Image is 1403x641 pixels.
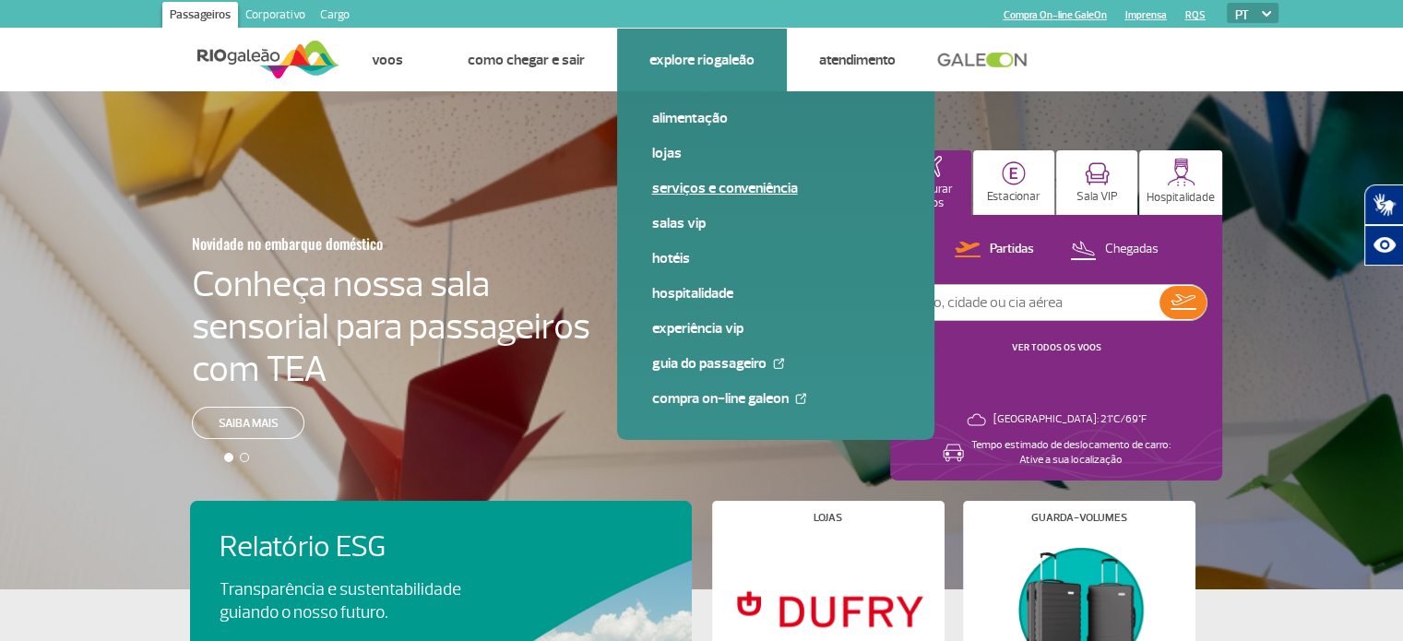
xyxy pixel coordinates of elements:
[192,407,304,439] a: Saiba mais
[1031,513,1127,523] h4: Guarda-volumes
[652,178,899,198] a: Serviços e Conveniência
[649,51,755,69] a: Explore RIOgaleão
[220,530,513,564] h4: Relatório ESG
[220,530,662,624] a: Relatório ESGTransparência e sustentabilidade guiando o nosso futuro.
[993,412,1147,427] p: [GEOGRAPHIC_DATA]: 21°C/69°F
[313,2,357,31] a: Cargo
[1006,340,1107,355] button: VER TODOS OS VOOS
[1002,161,1026,185] img: carParkingHome.svg
[192,224,500,263] h3: Novidade no embarque doméstico
[1167,158,1195,186] img: hospitality.svg
[1364,184,1403,225] button: Abrir tradutor de língua de sinais.
[1064,238,1164,262] button: Chegadas
[1076,190,1118,204] p: Sala VIP
[1085,162,1110,185] img: vipRoom.svg
[1185,9,1206,21] a: RQS
[814,513,842,523] h4: Lojas
[1364,225,1403,266] button: Abrir recursos assistivos.
[1147,191,1215,205] p: Hospitalidade
[1125,9,1167,21] a: Imprensa
[1004,9,1107,21] a: Compra On-line GaleOn
[652,283,899,303] a: Hospitalidade
[773,358,784,369] img: External Link Icon
[238,2,313,31] a: Corporativo
[1012,341,1101,353] a: VER TODOS OS VOOS
[990,241,1034,258] p: Partidas
[652,388,899,409] a: Compra On-line GaleOn
[987,190,1040,204] p: Estacionar
[1139,150,1222,215] button: Hospitalidade
[652,318,899,338] a: Experiência VIP
[1364,184,1403,266] div: Plugin de acessibilidade da Hand Talk.
[372,51,403,69] a: Voos
[652,143,899,163] a: Lojas
[162,2,238,31] a: Passageiros
[468,51,585,69] a: Como chegar e sair
[819,51,896,69] a: Atendimento
[652,353,899,374] a: Guia do Passageiro
[652,108,899,128] a: Alimentação
[652,213,899,233] a: Salas VIP
[971,438,1171,468] p: Tempo estimado de deslocamento de carro: Ative a sua localização
[1105,241,1159,258] p: Chegadas
[906,285,1159,320] input: Voo, cidade ou cia aérea
[192,263,590,390] h4: Conheça nossa sala sensorial para passageiros com TEA
[795,393,806,404] img: External Link Icon
[220,578,482,624] p: Transparência e sustentabilidade guiando o nosso futuro.
[1056,150,1137,215] button: Sala VIP
[652,248,899,268] a: Hotéis
[949,238,1040,262] button: Partidas
[973,150,1054,215] button: Estacionar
